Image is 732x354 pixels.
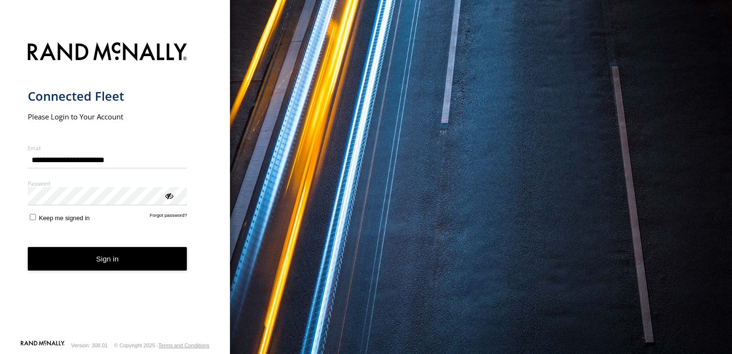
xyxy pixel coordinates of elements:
a: Terms and Conditions [159,342,209,348]
div: © Copyright 2025 - [114,342,209,348]
form: main [28,36,203,340]
a: Visit our Website [21,341,65,350]
label: Password [28,180,187,187]
label: Email [28,144,187,152]
div: ViewPassword [164,190,173,200]
input: Keep me signed in [30,214,36,220]
span: Keep me signed in [39,214,90,222]
h2: Please Login to Your Account [28,112,187,121]
div: Version: 308.01 [71,342,108,348]
h1: Connected Fleet [28,88,187,104]
button: Sign in [28,247,187,271]
img: Rand McNally [28,40,187,65]
a: Forgot password? [150,212,187,222]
